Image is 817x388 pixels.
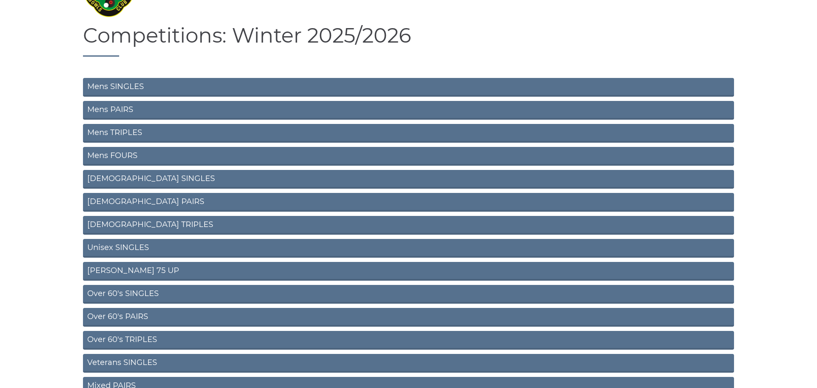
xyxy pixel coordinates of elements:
[83,193,734,212] a: [DEMOGRAPHIC_DATA] PAIRS
[83,308,734,327] a: Over 60's PAIRS
[83,354,734,373] a: Veterans SINGLES
[83,170,734,189] a: [DEMOGRAPHIC_DATA] SINGLES
[83,78,734,97] a: Mens SINGLES
[83,216,734,235] a: [DEMOGRAPHIC_DATA] TRIPLES
[83,285,734,304] a: Over 60's SINGLES
[83,101,734,120] a: Mens PAIRS
[83,24,734,57] h1: Competitions: Winter 2025/2026
[83,262,734,281] a: [PERSON_NAME] 75 UP
[83,331,734,350] a: Over 60's TRIPLES
[83,239,734,258] a: Unisex SINGLES
[83,147,734,166] a: Mens FOURS
[83,124,734,143] a: Mens TRIPLES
